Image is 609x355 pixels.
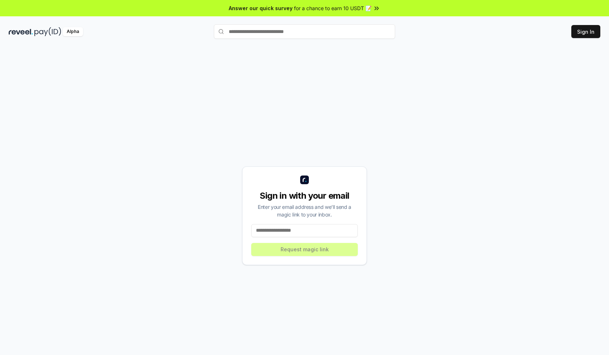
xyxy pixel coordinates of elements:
[294,4,372,12] span: for a chance to earn 10 USDT 📝
[571,25,600,38] button: Sign In
[229,4,293,12] span: Answer our quick survey
[63,27,83,36] div: Alpha
[251,190,358,202] div: Sign in with your email
[300,176,309,184] img: logo_small
[251,203,358,218] div: Enter your email address and we’ll send a magic link to your inbox.
[9,27,33,36] img: reveel_dark
[34,27,61,36] img: pay_id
